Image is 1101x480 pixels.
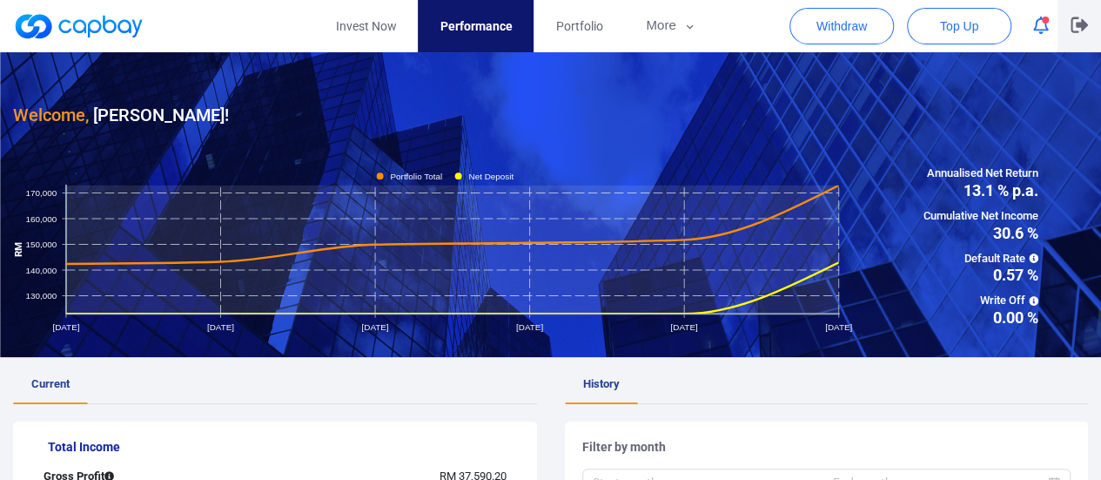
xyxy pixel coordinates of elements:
span: Performance [440,17,512,36]
span: Write Off [923,292,1038,310]
tspan: 170,000 [26,188,57,198]
span: Annualised Net Return [923,165,1038,183]
tspan: Portfolio Total [390,171,442,180]
tspan: 140,000 [26,265,57,274]
tspan: 130,000 [26,291,57,301]
span: Current [31,377,70,390]
span: 30.6 % [923,226,1038,241]
tspan: [DATE] [670,322,697,332]
h5: Filter by month [582,439,1071,455]
tspan: RM [12,241,24,256]
tspan: 160,000 [26,213,57,223]
tspan: [DATE] [361,322,388,332]
span: 0.57 % [923,267,1038,283]
tspan: [DATE] [207,322,234,332]
tspan: [DATE] [825,322,852,332]
span: History [583,377,620,390]
span: 0.00 % [923,310,1038,326]
span: Top Up [940,17,978,35]
tspan: 150,000 [26,240,57,249]
span: 13.1 % p.a. [923,183,1038,199]
h5: Total Income [48,439,520,455]
h3: [PERSON_NAME] ! [13,101,229,129]
tspan: [DATE] [52,322,79,332]
span: Welcome, [13,105,89,125]
button: Withdraw [789,8,894,44]
span: Default Rate [923,250,1038,268]
button: Top Up [907,8,1011,44]
tspan: Net Deposit [468,171,514,180]
span: Portfolio [555,17,602,36]
span: Cumulative Net Income [923,207,1038,226]
tspan: [DATE] [516,322,543,332]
